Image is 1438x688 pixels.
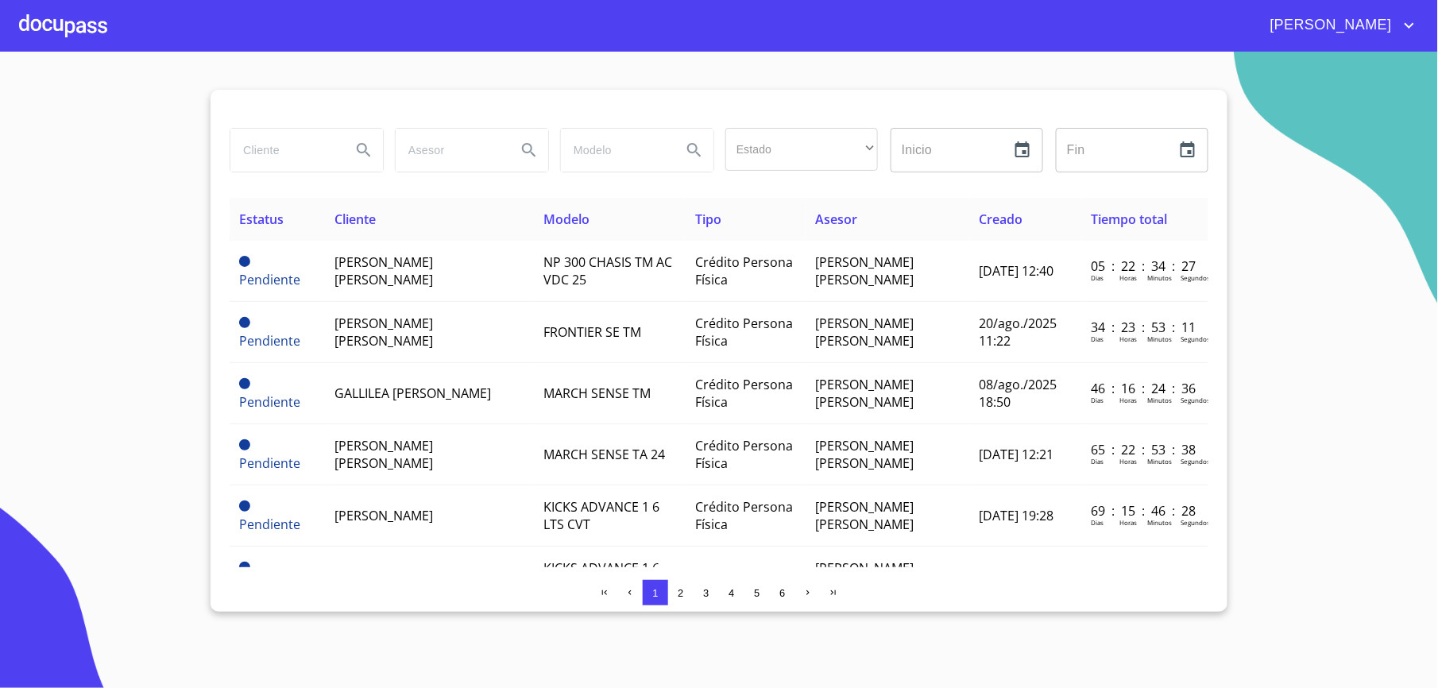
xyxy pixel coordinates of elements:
[695,253,793,288] span: Crédito Persona Física
[1148,457,1173,466] p: Minutos
[1092,273,1104,282] p: Dias
[695,498,793,533] span: Crédito Persona Física
[1092,396,1104,404] p: Dias
[695,315,793,350] span: Crédito Persona Física
[1181,396,1211,404] p: Segundos
[239,211,284,228] span: Estatus
[652,587,658,599] span: 1
[678,587,683,599] span: 2
[1181,273,1211,282] p: Segundos
[979,376,1057,411] span: 08/ago./2025 18:50
[561,129,669,172] input: search
[695,211,721,228] span: Tipo
[979,446,1053,463] span: [DATE] 12:21
[334,211,376,228] span: Cliente
[1148,334,1173,343] p: Minutos
[979,262,1053,280] span: [DATE] 12:40
[1258,13,1419,38] button: account of current user
[695,376,793,411] span: Crédito Persona Física
[543,211,590,228] span: Modelo
[695,437,793,472] span: Crédito Persona Física
[239,501,250,512] span: Pendiente
[1092,502,1199,520] p: 69 : 15 : 46 : 28
[979,507,1053,524] span: [DATE] 19:28
[543,323,641,341] span: FRONTIER SE TM
[1120,396,1138,404] p: Horas
[1181,457,1211,466] p: Segundos
[239,454,300,472] span: Pendiente
[1092,334,1104,343] p: Dias
[729,587,734,599] span: 4
[770,580,795,605] button: 6
[815,559,914,594] span: [PERSON_NAME] [PERSON_NAME]
[703,587,709,599] span: 3
[1092,457,1104,466] p: Dias
[1120,518,1138,527] p: Horas
[1181,518,1211,527] p: Segundos
[1092,441,1199,458] p: 65 : 22 : 53 : 38
[744,580,770,605] button: 5
[1148,273,1173,282] p: Minutos
[1092,518,1104,527] p: Dias
[1120,334,1138,343] p: Horas
[510,131,548,169] button: Search
[815,498,914,533] span: [PERSON_NAME] [PERSON_NAME]
[239,378,250,389] span: Pendiente
[694,580,719,605] button: 3
[1120,273,1138,282] p: Horas
[1148,396,1173,404] p: Minutos
[815,211,857,228] span: Asesor
[1092,319,1199,336] p: 34 : 23 : 53 : 11
[239,317,250,328] span: Pendiente
[239,256,250,267] span: Pendiente
[543,385,651,402] span: MARCH SENSE TM
[334,385,491,402] span: GALLILEA [PERSON_NAME]
[979,211,1022,228] span: Creado
[239,332,300,350] span: Pendiente
[668,580,694,605] button: 2
[725,128,878,171] div: ​
[1092,563,1199,581] p: 69 : 17 : 36 : 01
[543,559,659,594] span: KICKS ADVANCE 1 6 LTS CVT
[345,131,383,169] button: Search
[1092,211,1168,228] span: Tiempo total
[239,271,300,288] span: Pendiente
[334,315,433,350] span: [PERSON_NAME] [PERSON_NAME]
[719,580,744,605] button: 4
[334,253,433,288] span: [PERSON_NAME] [PERSON_NAME]
[815,376,914,411] span: [PERSON_NAME] [PERSON_NAME]
[239,562,250,573] span: Pendiente
[779,587,785,599] span: 6
[754,587,760,599] span: 5
[239,516,300,533] span: Pendiente
[239,393,300,411] span: Pendiente
[1092,257,1199,275] p: 05 : 22 : 34 : 27
[543,498,659,533] span: KICKS ADVANCE 1 6 LTS CVT
[815,315,914,350] span: [PERSON_NAME] [PERSON_NAME]
[979,315,1057,350] span: 20/ago./2025 11:22
[815,437,914,472] span: [PERSON_NAME] [PERSON_NAME]
[1181,334,1211,343] p: Segundos
[334,507,433,524] span: [PERSON_NAME]
[239,439,250,450] span: Pendiente
[543,446,665,463] span: MARCH SENSE TA 24
[1092,380,1199,397] p: 46 : 16 : 24 : 36
[230,129,338,172] input: search
[1148,518,1173,527] p: Minutos
[1258,13,1400,38] span: [PERSON_NAME]
[643,580,668,605] button: 1
[543,253,672,288] span: NP 300 CHASIS TM AC VDC 25
[815,253,914,288] span: [PERSON_NAME] [PERSON_NAME]
[334,437,433,472] span: [PERSON_NAME] [PERSON_NAME]
[675,131,713,169] button: Search
[1120,457,1138,466] p: Horas
[396,129,504,172] input: search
